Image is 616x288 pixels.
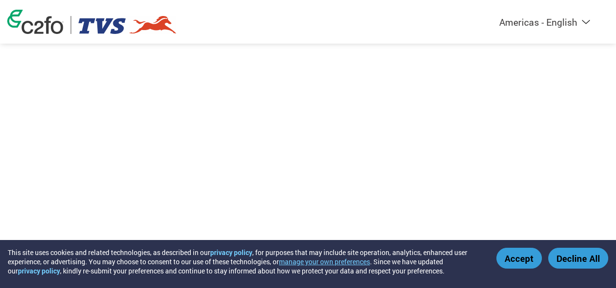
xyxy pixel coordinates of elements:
[8,248,482,275] div: This site uses cookies and related technologies, as described in our , for purposes that may incl...
[496,248,542,269] button: Accept
[18,266,60,275] a: privacy policy
[548,248,608,269] button: Decline All
[210,248,252,257] a: privacy policy
[78,16,177,34] img: TVS Motor Company
[7,10,63,34] img: c2fo logo
[279,257,370,266] button: manage your own preferences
